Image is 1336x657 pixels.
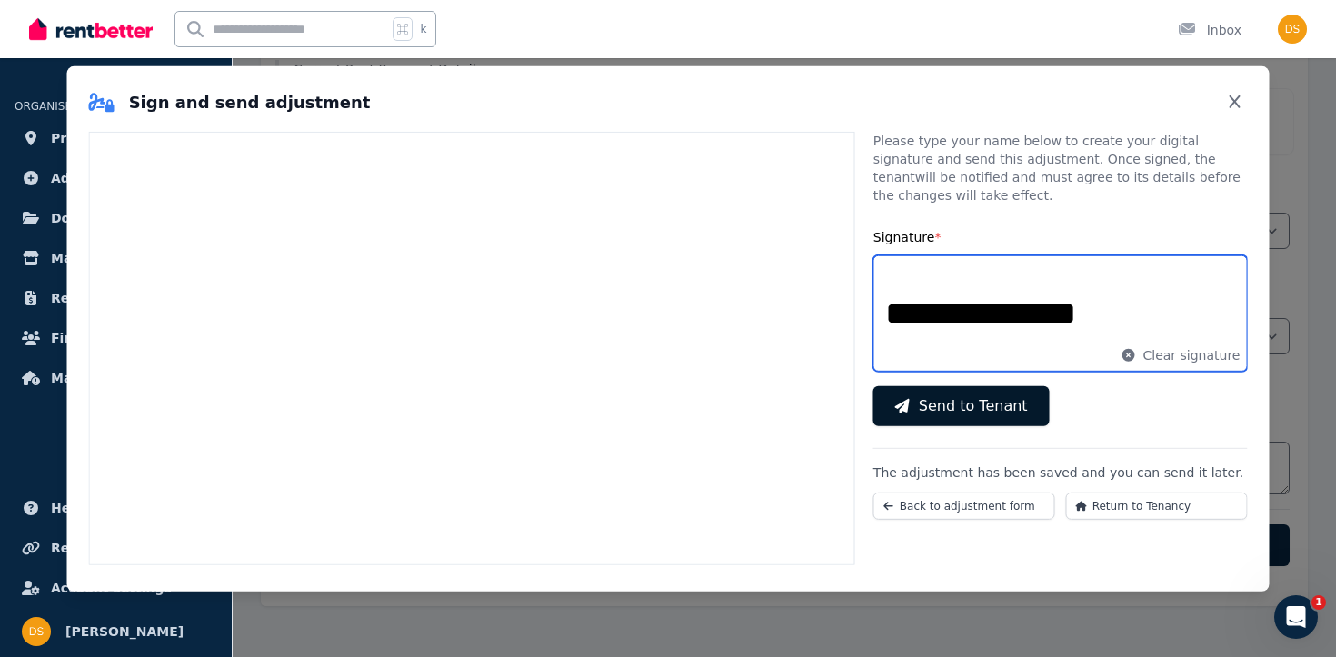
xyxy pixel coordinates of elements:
[1311,595,1326,610] span: 1
[873,229,942,244] label: Signature
[1066,492,1248,519] button: Return to Tenancy
[919,394,1028,416] span: Send to Tenant
[89,89,371,114] h2: Sign and send adjustment
[1222,87,1248,116] button: Close
[900,498,1035,513] span: Back to adjustment form
[873,492,1055,519] button: Back to adjustment form
[1092,498,1191,513] span: Return to Tenancy
[873,131,1248,204] p: Please type your name below to create your digital signature and send this adjustment. Once signe...
[1121,345,1240,363] button: Clear signature
[873,385,1050,425] button: Send to Tenant
[873,463,1248,481] p: The adjustment has been saved and you can send it later.
[1274,595,1318,639] iframe: Intercom live chat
